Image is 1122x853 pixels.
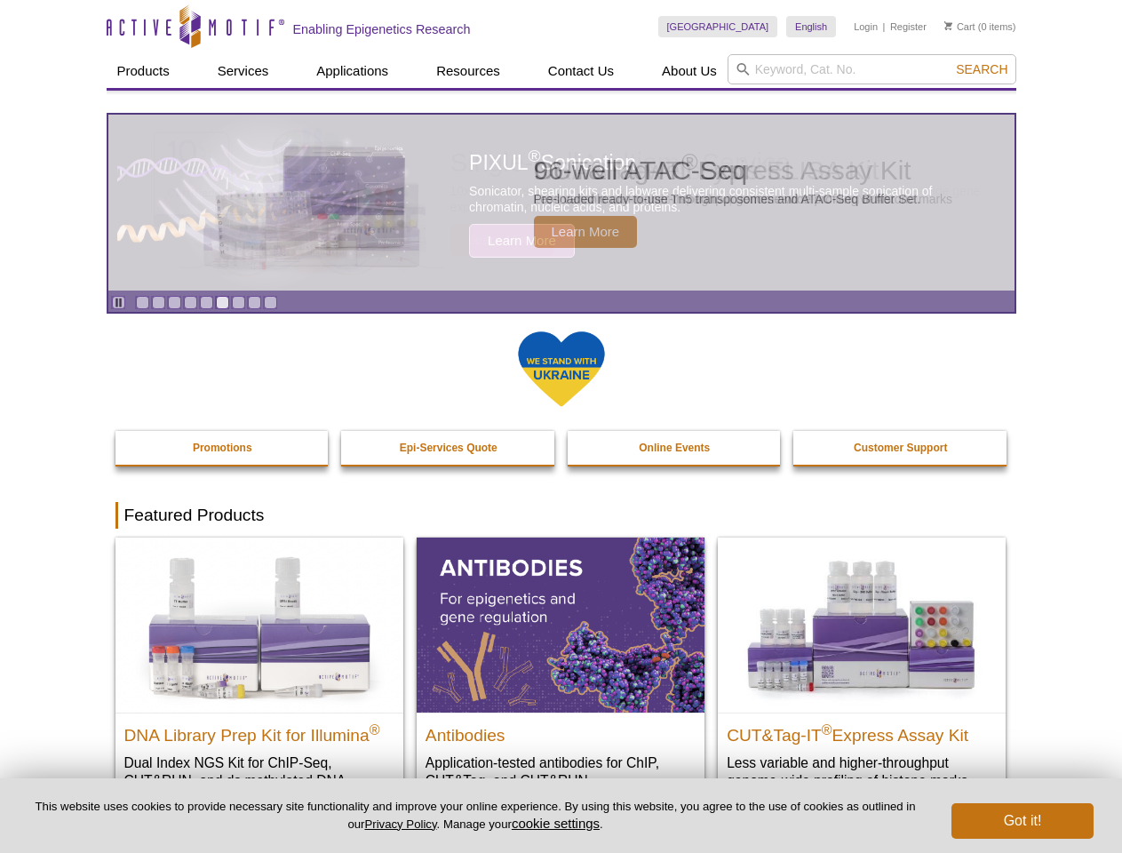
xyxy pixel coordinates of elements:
[364,817,436,831] a: Privacy Policy
[426,753,696,790] p: Application-tested antibodies for ChIP, CUT&Tag, and CUT&RUN.
[200,296,213,309] a: Go to slide 5
[727,753,997,790] p: Less variable and higher-throughput genome-wide profiling of histone marks​.
[822,721,832,737] sup: ®
[293,21,471,37] h2: Enabling Epigenetics Research
[115,538,403,825] a: DNA Library Prep Kit for Illumina DNA Library Prep Kit for Illumina® Dual Index NGS Kit for ChIP-...
[944,16,1016,37] li: (0 items)
[728,54,1016,84] input: Keyword, Cat. No.
[417,538,704,807] a: All Antibodies Antibodies Application-tested antibodies for ChIP, CUT&Tag, and CUT&RUN.
[426,718,696,745] h2: Antibodies
[854,20,878,33] a: Login
[28,799,922,833] p: This website uses cookies to provide necessary site functionality and improve your online experie...
[152,296,165,309] a: Go to slide 2
[341,431,556,465] a: Epi-Services Quote
[951,803,1094,839] button: Got it!
[232,296,245,309] a: Go to slide 7
[193,442,252,454] strong: Promotions
[115,502,1007,529] h2: Featured Products
[426,54,511,88] a: Resources
[537,54,625,88] a: Contact Us
[793,431,1008,465] a: Customer Support
[370,721,380,737] sup: ®
[956,62,1007,76] span: Search
[944,20,975,33] a: Cart
[117,114,410,291] img: PIXUL sonication
[786,16,836,37] a: English
[469,183,974,215] p: Sonicator, shearing kits and labware delivering consistent multi-sample sonication of chromatin, ...
[639,442,710,454] strong: Online Events
[115,538,403,712] img: DNA Library Prep Kit for Illumina
[107,54,180,88] a: Products
[469,224,575,258] span: Learn More
[306,54,399,88] a: Applications
[568,431,783,465] a: Online Events
[512,816,600,831] button: cookie settings
[651,54,728,88] a: About Us
[264,296,277,309] a: Go to slide 9
[108,115,1015,291] a: PIXUL sonication PIXUL®Sonication Sonicator, shearing kits and labware delivering consistent mult...
[944,21,952,30] img: Your Cart
[136,296,149,309] a: Go to slide 1
[883,16,886,37] li: |
[890,20,927,33] a: Register
[207,54,280,88] a: Services
[112,296,125,309] a: Toggle autoplay
[718,538,1006,712] img: CUT&Tag-IT® Express Assay Kit
[854,442,947,454] strong: Customer Support
[184,296,197,309] a: Go to slide 4
[248,296,261,309] a: Go to slide 8
[727,718,997,745] h2: CUT&Tag-IT Express Assay Kit
[417,538,704,712] img: All Antibodies
[400,442,497,454] strong: Epi-Services Quote
[216,296,229,309] a: Go to slide 6
[517,330,606,409] img: We Stand With Ukraine
[115,431,330,465] a: Promotions
[718,538,1006,807] a: CUT&Tag-IT® Express Assay Kit CUT&Tag-IT®Express Assay Kit Less variable and higher-throughput ge...
[951,61,1013,77] button: Search
[529,147,541,166] sup: ®
[469,151,636,174] span: PIXUL Sonication
[108,115,1015,291] article: PIXUL Sonication
[658,16,778,37] a: [GEOGRAPHIC_DATA]
[168,296,181,309] a: Go to slide 3
[124,753,394,808] p: Dual Index NGS Kit for ChIP-Seq, CUT&RUN, and ds methylated DNA assays.
[124,718,394,745] h2: DNA Library Prep Kit for Illumina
